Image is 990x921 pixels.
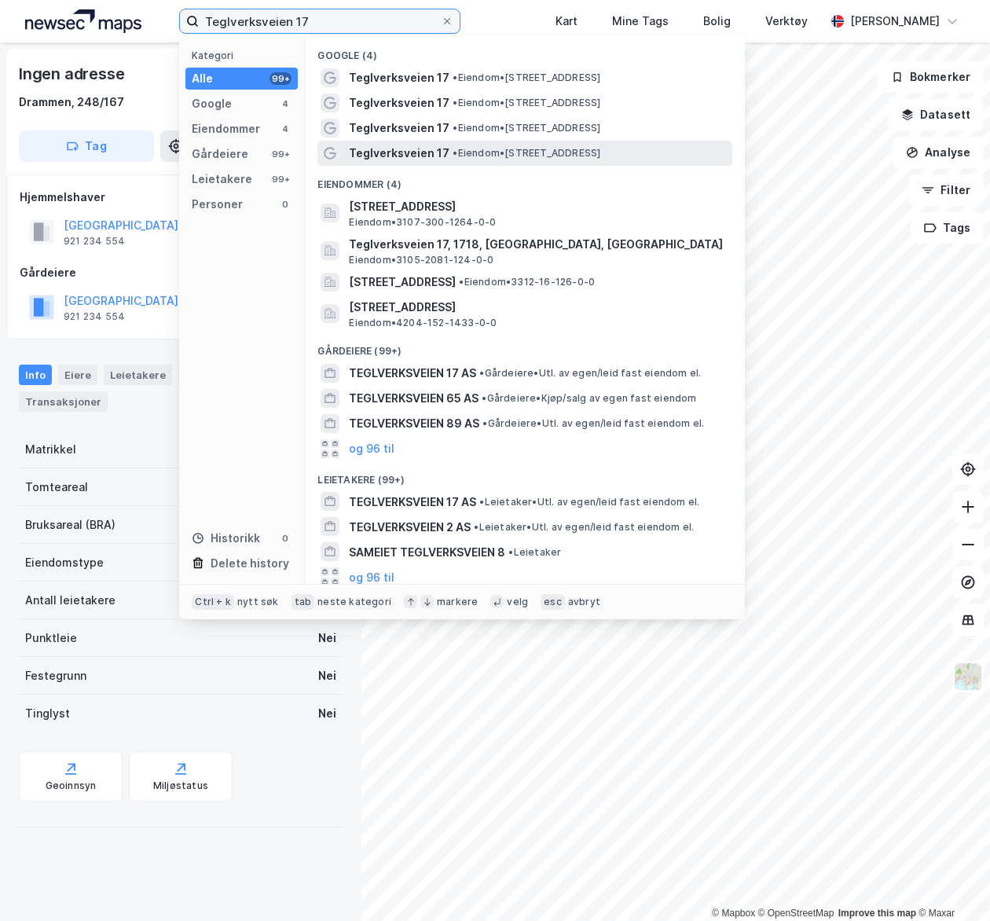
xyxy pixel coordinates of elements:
button: og 96 til [349,439,394,458]
span: TEGLVERKSVEIEN 89 AS [349,414,479,433]
img: logo.a4113a55bc3d86da70a041830d287a7e.svg [25,9,141,33]
div: Ingen adresse [19,61,127,86]
div: 921 234 554 [64,235,125,248]
div: Nei [318,704,336,723]
button: Tags [911,212,984,244]
div: Leietakere (99+) [305,461,745,490]
div: Kategori [192,50,298,61]
span: Gårdeiere • Kjøp/salg av egen fast eiendom [482,392,696,405]
span: • [453,72,457,83]
div: Personer [192,195,243,214]
div: markere [437,596,478,608]
div: Historikk [192,529,260,548]
button: og 96 til [349,567,394,586]
div: Google [192,94,232,113]
div: 921 234 554 [64,310,125,323]
div: esc [541,594,565,610]
span: Eiendom • [STREET_ADDRESS] [453,147,600,160]
span: • [479,496,484,508]
div: 99+ [269,173,291,185]
div: [PERSON_NAME] [850,12,940,31]
span: Eiendom • [STREET_ADDRESS] [453,122,600,134]
div: 99+ [269,148,291,160]
div: Gårdeiere [20,263,342,282]
div: Hjemmelshaver [20,188,342,207]
div: Eiendomstype [25,553,104,572]
div: Kontrollprogram for chat [911,846,990,921]
div: Bruksareal (BRA) [25,516,115,534]
div: Leietakere [192,170,252,189]
span: TEGLVERKSVEIEN 2 AS [349,518,471,537]
span: • [453,97,457,108]
span: Gårdeiere • Utl. av egen/leid fast eiendom el. [479,367,701,380]
button: Filter [908,174,984,206]
div: Alle [192,69,213,88]
div: Gårdeiere [192,145,248,163]
span: • [482,417,487,429]
div: tab [291,594,315,610]
div: Punktleie [25,629,77,648]
div: Mine Tags [612,12,669,31]
div: 4 [279,97,291,110]
span: Leietaker • Utl. av egen/leid fast eiendom el. [479,496,699,508]
iframe: Chat Widget [911,846,990,921]
span: Teglverksveien 17, 1718, [GEOGRAPHIC_DATA], [GEOGRAPHIC_DATA] [349,235,726,254]
div: Eiere [58,365,97,385]
span: Eiendom • 3312-16-126-0-0 [459,276,595,288]
div: 4 [279,123,291,135]
span: SAMEIET TEGLVERKSVEIEN 8 [349,543,505,562]
div: avbryt [568,596,600,608]
span: • [482,392,486,404]
div: Drammen, 248/167 [19,93,124,112]
button: Bokmerker [878,61,984,93]
div: Verktøy [765,12,808,31]
span: • [459,276,464,288]
a: Mapbox [712,908,755,919]
div: Nei [318,629,336,648]
span: Leietaker • Utl. av egen/leid fast eiendom el. [474,521,694,534]
input: Søk på adresse, matrikkel, gårdeiere, leietakere eller personer [199,9,440,33]
div: Transaksjoner [19,391,108,412]
button: Datasett [888,99,984,130]
div: Tinglyst [25,704,70,723]
div: Info [19,365,52,385]
span: Gårdeiere • Utl. av egen/leid fast eiendom el. [482,417,704,430]
div: Festegrunn [25,666,86,685]
div: 99+ [269,72,291,85]
div: Tomteareal [25,478,88,497]
div: Eiendommer [192,119,260,138]
span: Eiendom • 3105-2081-124-0-0 [349,254,493,266]
div: Leietakere [104,365,172,385]
div: Delete history [211,554,289,573]
div: Nei [318,666,336,685]
span: • [479,367,484,379]
div: Gårdeiere (99+) [305,332,745,361]
a: Improve this map [838,908,916,919]
div: Ctrl + k [192,594,234,610]
span: TEGLVERKSVEIEN 17 AS [349,493,476,512]
div: Google (4) [305,37,745,65]
span: Teglverksveien 17 [349,94,449,112]
span: Eiendom • 4204-152-1433-0-0 [349,317,497,329]
div: Antall leietakere [25,591,115,610]
div: 0 [279,532,291,545]
span: • [453,122,457,134]
span: • [508,546,513,558]
span: Teglverksveien 17 [349,119,449,138]
span: [STREET_ADDRESS] [349,197,726,216]
span: TEGLVERKSVEIEN 65 AS [349,389,478,408]
button: Analyse [893,137,984,168]
div: Eiendommer (4) [305,166,745,194]
div: 0 [279,198,291,211]
img: Z [953,662,983,692]
span: TEGLVERKSVEIEN 17 AS [349,364,476,383]
span: Leietaker [508,546,561,559]
div: Bolig [703,12,731,31]
div: Miljøstatus [153,780,208,792]
span: [STREET_ADDRESS] [349,298,726,317]
div: nytt søk [237,596,279,608]
span: Eiendom • [STREET_ADDRESS] [453,72,600,84]
span: Teglverksveien 17 [349,144,449,163]
span: [STREET_ADDRESS] [349,273,456,292]
span: • [453,147,457,159]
